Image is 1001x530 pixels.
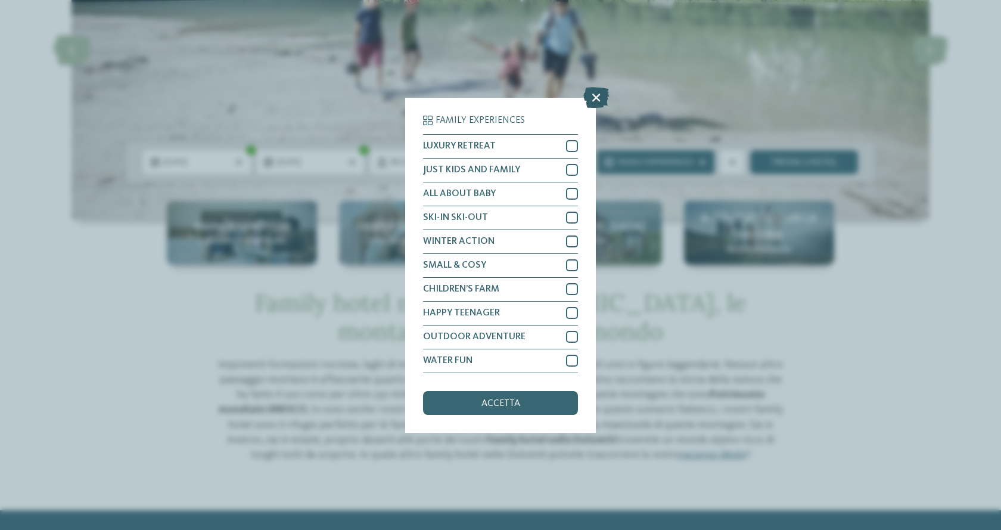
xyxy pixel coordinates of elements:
[423,189,496,199] span: ALL ABOUT BABY
[423,213,488,222] span: SKI-IN SKI-OUT
[423,332,526,342] span: OUTDOOR ADVENTURE
[423,141,496,151] span: LUXURY RETREAT
[481,399,520,408] span: accetta
[436,116,525,125] span: Family Experiences
[423,261,486,270] span: SMALL & COSY
[423,356,472,365] span: WATER FUN
[423,284,499,294] span: CHILDREN’S FARM
[423,308,500,318] span: HAPPY TEENAGER
[423,165,520,175] span: JUST KIDS AND FAMILY
[423,237,495,246] span: WINTER ACTION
